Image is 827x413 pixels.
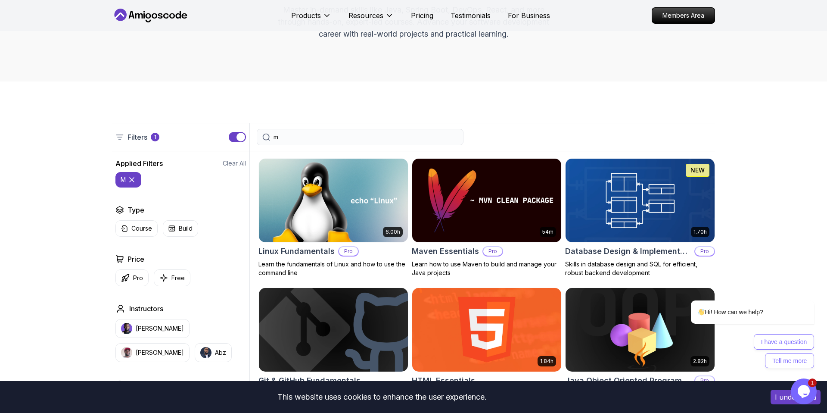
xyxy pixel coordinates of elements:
p: Pro [339,247,358,256]
img: Linux Fundamentals card [259,159,408,242]
img: Database Design & Implementation card [566,159,715,242]
p: Build [179,224,193,233]
button: Products [291,10,331,28]
p: Abz [215,348,226,357]
h2: Git & GitHub Fundamentals [258,375,361,387]
button: instructor imgAbz [195,343,232,362]
a: HTML Essentials card1.84hHTML EssentialsMaster the Fundamentals of HTML for Web Development! [412,288,562,407]
p: m [121,175,126,184]
p: [PERSON_NAME] [136,348,184,357]
h2: Database Design & Implementation [565,245,691,257]
button: Build [163,220,198,237]
h2: Price [127,254,144,264]
p: Learn the fundamentals of Linux and how to use the command line [258,260,408,277]
p: Pro [483,247,502,256]
img: instructor img [200,347,211,358]
button: Accept cookies [771,390,821,404]
p: Learn how to use Maven to build and manage your Java projects [412,260,562,277]
p: Pro [695,376,714,385]
button: Clear All [223,159,246,168]
a: For Business [508,10,550,21]
p: 6.00h [386,228,400,235]
a: Pricing [411,10,433,21]
img: Java Object Oriented Programming card [566,288,715,372]
p: [PERSON_NAME] [136,324,184,333]
img: Maven Essentials card [412,159,561,242]
div: This website uses cookies to enhance the user experience. [6,388,758,407]
h2: Linux Fundamentals [258,245,335,257]
p: 1 [154,134,156,141]
h2: Java Object Oriented Programming [565,375,691,387]
p: 1.84h [540,358,553,365]
img: instructor img [121,323,132,334]
p: 54m [542,228,553,235]
a: Testimonials [451,10,491,21]
button: instructor img[PERSON_NAME] [115,319,190,338]
a: Database Design & Implementation card1.70hNEWDatabase Design & ImplementationProSkills in databas... [565,158,715,277]
h2: Maven Essentials [412,245,479,257]
p: Members Area [652,8,715,23]
h2: Applied Filters [115,158,163,169]
a: Maven Essentials card54mMaven EssentialsProLearn how to use Maven to build and manage your Java p... [412,158,562,277]
p: NEW [690,166,705,175]
img: HTML Essentials card [412,288,561,372]
p: Course [131,224,152,233]
a: Linux Fundamentals card6.00hLinux FundamentalsProLearn the fundamentals of Linux and how to use t... [258,158,408,277]
button: Pro [115,269,149,286]
h2: Instructors [129,303,163,314]
iframe: chat widget [791,379,818,404]
p: Products [291,10,321,21]
img: Git & GitHub Fundamentals card [259,288,408,372]
button: Course [115,220,158,237]
a: Git & GitHub Fundamentals cardGit & GitHub FundamentalsLearn the fundamentals of Git and GitHub. [258,288,408,398]
a: Members Area [652,7,715,24]
button: Free [154,269,190,286]
h2: HTML Essentials [412,375,475,387]
h2: Type [127,205,144,215]
h2: Duration [127,379,155,390]
p: Pro [133,274,143,282]
p: Skills in database design and SQL for efficient, robust backend development [565,260,715,277]
img: instructor img [121,347,132,358]
p: Resources [348,10,383,21]
p: Free [171,274,185,282]
button: Resources [348,10,394,28]
p: 1.70h [693,228,707,235]
p: Filters [127,132,147,142]
iframe: chat widget [663,232,818,374]
button: m [115,172,141,188]
input: Search Java, React, Spring boot ... [274,133,458,141]
button: instructor img[PERSON_NAME] [115,343,190,362]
